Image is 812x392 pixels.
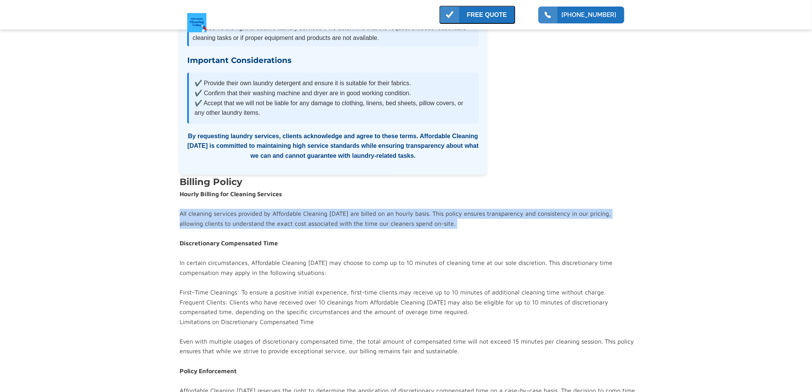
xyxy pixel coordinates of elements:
a: [PHONE_NUMBER] [561,10,617,20]
h2: Important Considerations [187,54,479,66]
li: ✔️ Accept that we will not be liable for any damage to clothing, linens, bed sheets, pillow cover... [195,98,473,118]
h3: Billing Policy [180,175,242,189]
button: [PHONE_NUMBER] [538,7,624,23]
b: Policy Enforcement [180,367,237,374]
b: Hourly Billing for Cleaning Services [180,190,282,197]
button: FREE QUOTE [439,6,515,24]
b: Discretionary Compensated Time [180,240,278,246]
li: ✔️ Confirm that their washing machine and dryer are in good working condition. [195,88,473,98]
p: By requesting laundry services, clients acknowledge and agree to these terms. Affordable Cleaning... [187,131,479,161]
li: ✔️ Provide their own laundry detergent and ensure it is suitable for their fabrics. [195,78,473,88]
p: We reserve the right to decline laundry services if we determine that the request exceeds reasona... [187,19,479,46]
